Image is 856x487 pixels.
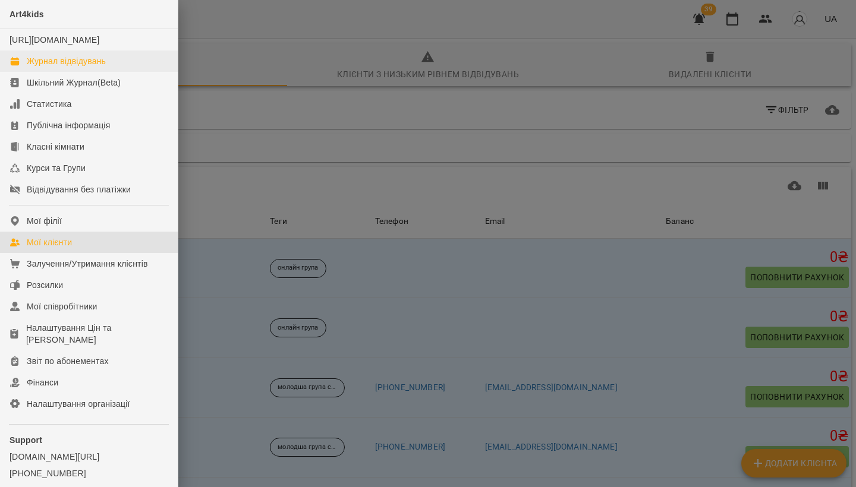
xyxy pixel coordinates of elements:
[10,10,44,19] span: Art4kids
[27,258,148,270] div: Залучення/Утримання клієнтів
[27,215,62,227] div: Мої філії
[27,377,58,388] div: Фінанси
[27,55,106,67] div: Журнал відвідувань
[27,184,131,195] div: Відвідування без платіжки
[27,162,86,174] div: Курси та Групи
[27,301,97,312] div: Мої співробітники
[27,119,110,131] div: Публічна інформація
[27,98,72,110] div: Статистика
[27,141,84,153] div: Класні кімнати
[10,467,168,479] a: [PHONE_NUMBER]
[10,451,168,463] a: [DOMAIN_NAME][URL]
[27,279,63,291] div: Розсилки
[10,35,99,45] a: [URL][DOMAIN_NAME]
[27,398,130,410] div: Налаштування організації
[27,236,72,248] div: Мої клієнти
[10,434,168,446] p: Support
[27,77,121,88] div: Шкільний Журнал(Beta)
[26,322,168,346] div: Налаштування Цін та [PERSON_NAME]
[27,355,109,367] div: Звіт по абонементах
